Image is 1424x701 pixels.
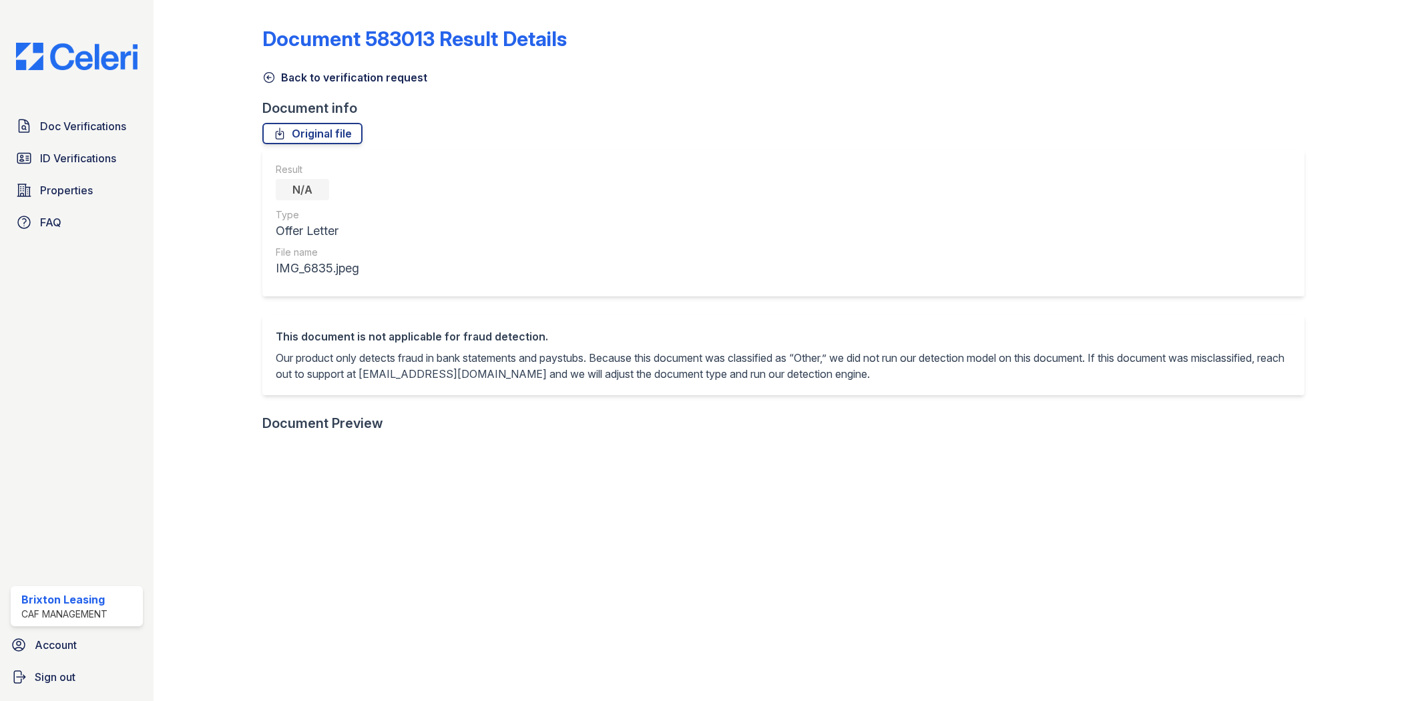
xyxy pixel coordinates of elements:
[11,209,143,236] a: FAQ
[262,99,1315,118] div: Document info
[1368,648,1411,688] iframe: chat widget
[262,27,567,51] a: Document 583013 Result Details
[21,608,107,621] div: CAF Management
[5,664,148,690] a: Sign out
[5,43,148,70] img: CE_Logo_Blue-a8612792a0a2168367f1c8372b55b34899dd931a85d93a1a3d3e32e68fde9ad4.png
[276,328,1290,344] div: This document is not applicable for fraud detection.
[262,123,363,144] a: Original file
[5,632,148,658] a: Account
[276,179,329,200] div: N/A
[276,246,359,259] div: File name
[276,222,359,240] div: Offer Letter
[276,163,359,176] div: Result
[11,145,143,172] a: ID Verifications
[276,208,359,222] div: Type
[262,414,383,433] div: Document Preview
[35,669,75,685] span: Sign out
[262,69,427,85] a: Back to verification request
[40,150,116,166] span: ID Verifications
[21,592,107,608] div: Brixton Leasing
[35,637,77,653] span: Account
[276,350,1290,382] p: Our product only detects fraud in bank statements and paystubs. Because this document was classif...
[11,113,143,140] a: Doc Verifications
[40,182,93,198] span: Properties
[276,259,359,278] div: IMG_6835.jpeg
[11,177,143,204] a: Properties
[40,214,61,230] span: FAQ
[40,118,126,134] span: Doc Verifications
